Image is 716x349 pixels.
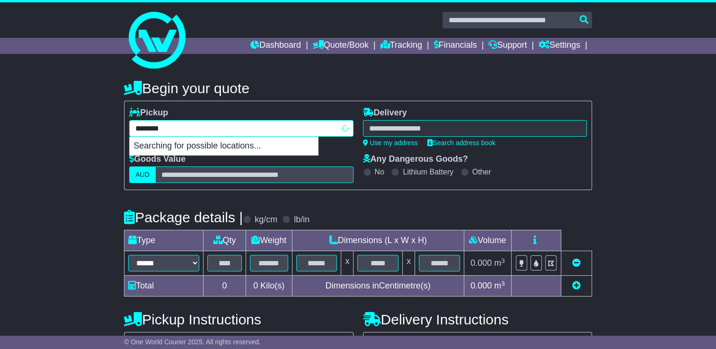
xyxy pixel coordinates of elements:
a: Remove this item [572,258,581,268]
label: Other [472,167,491,176]
td: x [403,251,415,276]
a: Use my address [363,139,418,147]
td: Type [124,230,203,251]
td: Dimensions in Centimetre(s) [292,276,464,297]
a: Add new item [572,281,581,290]
span: m [494,281,505,290]
span: m [494,258,505,268]
label: kg/cm [255,215,277,225]
label: AUD [129,166,156,183]
label: Lithium Battery [403,167,453,176]
span: 0.000 [470,281,492,290]
label: Any Dangerous Goods? [363,154,468,165]
a: Settings [539,38,580,54]
td: Weight [246,230,292,251]
td: x [341,251,354,276]
label: Goods Value [129,154,186,165]
label: No [375,167,384,176]
a: Support [488,38,527,54]
td: 0 [203,276,246,297]
td: Volume [464,230,511,251]
h4: Package details | [124,209,243,225]
a: Tracking [380,38,422,54]
typeahead: Please provide city [129,120,353,137]
a: Financials [434,38,477,54]
td: Total [124,276,203,297]
td: Qty [203,230,246,251]
h4: Pickup Instructions [124,312,353,327]
h4: Begin your quote [124,80,592,96]
td: Kilo(s) [246,276,292,297]
a: Quote/Book [313,38,369,54]
label: Delivery [363,108,407,118]
span: 0 [253,281,258,290]
td: Dimensions (L x W x H) [292,230,464,251]
label: Pickup [129,108,168,118]
a: Dashboard [250,38,301,54]
sup: 3 [501,280,505,287]
p: Searching for possible locations... [130,137,318,155]
h4: Delivery Instructions [363,312,592,327]
sup: 3 [501,257,505,264]
label: lb/in [294,215,309,225]
span: 0.000 [470,258,492,268]
span: © One World Courier 2025. All rights reserved. [124,338,261,346]
a: Search address book [427,139,495,147]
